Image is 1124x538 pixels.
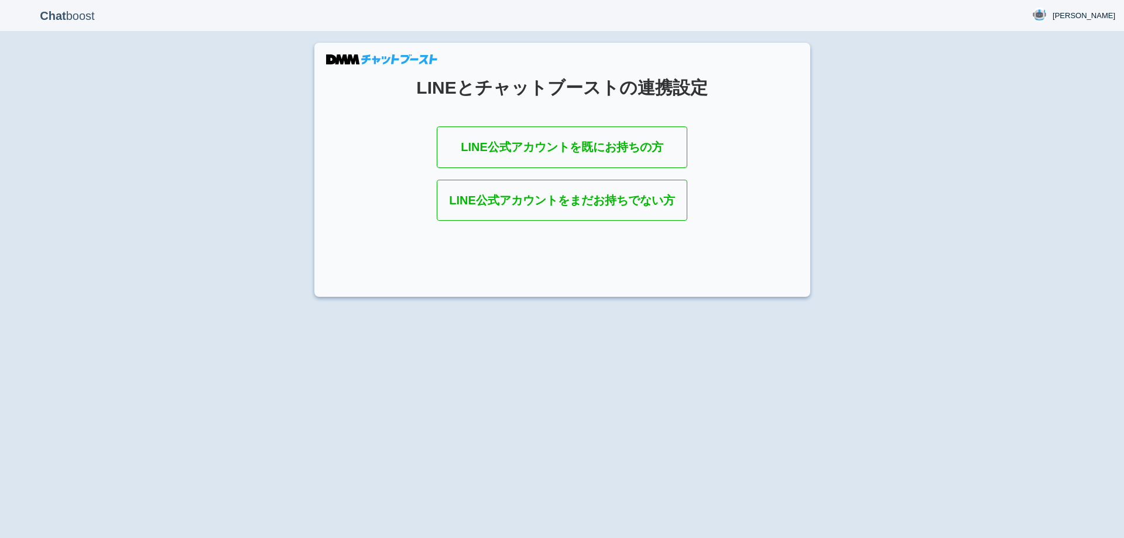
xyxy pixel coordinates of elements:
span: [PERSON_NAME] [1053,10,1115,22]
a: LINE公式アカウントを既にお持ちの方 [437,126,687,168]
a: LINE公式アカウントをまだお持ちでない方 [437,180,687,221]
p: boost [9,1,126,30]
h1: LINEとチャットブーストの連携設定 [344,78,781,97]
img: User Image [1032,8,1047,22]
img: DMMチャットブースト [326,54,437,64]
b: Chat [40,9,66,22]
